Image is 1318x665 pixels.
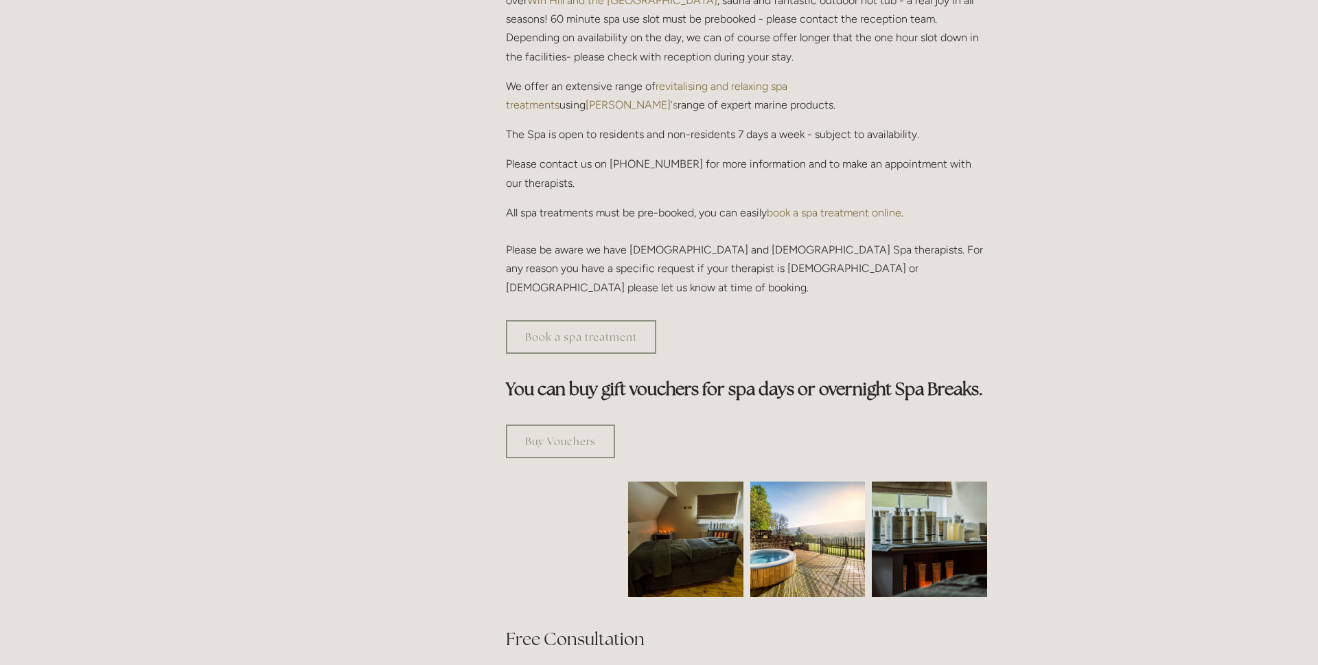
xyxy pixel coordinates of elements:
[750,482,866,597] img: Outdoor jacuzzi with a view of the Peak District, Losehill House Hotel and Spa
[506,155,987,192] p: Please contact us on [PHONE_NUMBER] for more information and to make an appointment with our ther...
[506,378,983,400] strong: You can buy gift vouchers for spa days or overnight Spa Breaks.
[506,320,656,354] a: Book a spa treatment
[506,77,987,114] p: We offer an extensive range of using range of expert marine products.
[599,482,772,597] img: Spa room, Losehill House Hotel and Spa
[586,98,678,111] a: [PERSON_NAME]'s
[506,203,987,297] p: All spa treatments must be pre-booked, you can easily . Please be aware we have [DEMOGRAPHIC_DATA...
[506,627,987,651] h2: Free Consultation
[767,206,901,219] a: book a spa treatment online
[506,125,987,144] p: The Spa is open to residents and non-residents 7 days a week - subject to availability.
[506,425,615,458] a: Buy Vouchers
[843,482,1016,597] img: Body creams in the spa room, Losehill House Hotel and Spa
